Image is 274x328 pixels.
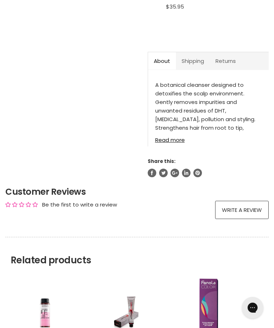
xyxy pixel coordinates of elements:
[238,294,267,321] iframe: Gorgias live chat messenger
[5,237,269,266] h2: Related products
[148,52,176,70] a: About
[155,133,262,143] a: Read more
[5,201,38,208] div: Average rating is 0.00 stars
[148,158,176,165] span: Share this:
[5,186,269,198] h2: Customer Reviews
[176,52,210,70] a: Shipping
[166,3,184,10] span: $35.95
[210,52,242,70] a: Returns
[155,81,262,166] span: A botanical cleanser designed to detoxifies the scalp environment. Gently removes impurities and ...
[42,201,117,208] div: Be the first to write a review
[148,158,269,177] aside: Share this:
[215,201,269,219] a: Write a review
